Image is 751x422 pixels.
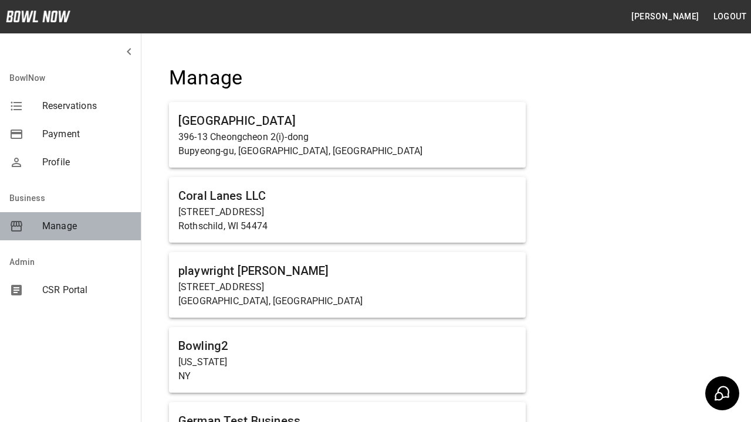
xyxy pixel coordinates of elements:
[178,294,516,308] p: [GEOGRAPHIC_DATA], [GEOGRAPHIC_DATA]
[178,336,516,355] h6: Bowling2
[178,205,516,219] p: [STREET_ADDRESS]
[42,99,131,113] span: Reservations
[42,155,131,169] span: Profile
[178,280,516,294] p: [STREET_ADDRESS]
[178,111,516,130] h6: [GEOGRAPHIC_DATA]
[178,130,516,144] p: 396-13 Cheongcheon 2(i)-dong
[6,11,70,22] img: logo
[178,186,516,205] h6: Coral Lanes LLC
[42,219,131,233] span: Manage
[627,6,703,28] button: [PERSON_NAME]
[178,219,516,233] p: Rothschild, WI 54474
[178,355,516,369] p: [US_STATE]
[709,6,751,28] button: Logout
[178,261,516,280] h6: playwright [PERSON_NAME]
[169,66,526,90] h4: Manage
[42,283,131,297] span: CSR Portal
[178,369,516,383] p: NY
[178,144,516,158] p: Bupyeong-gu, [GEOGRAPHIC_DATA], [GEOGRAPHIC_DATA]
[42,127,131,141] span: Payment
